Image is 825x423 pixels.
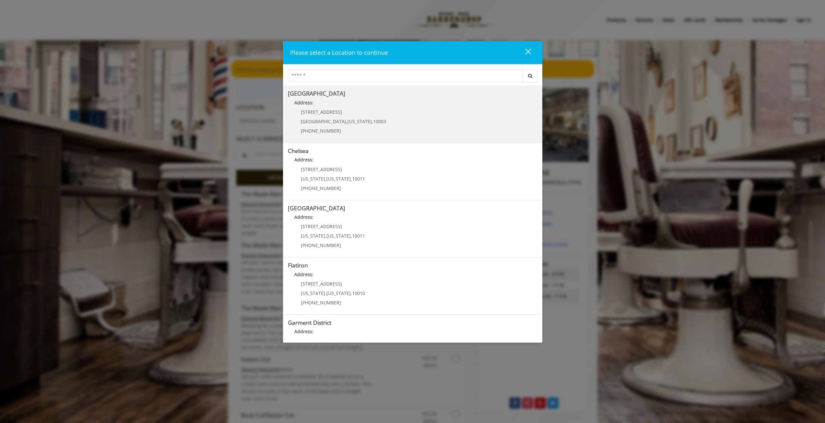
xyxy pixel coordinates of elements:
b: [GEOGRAPHIC_DATA] [288,89,345,97]
b: Address: [294,214,313,220]
span: , [325,233,326,239]
b: Flatiron [288,261,308,269]
span: , [372,118,373,124]
span: 10011 [352,176,365,182]
span: , [325,176,326,182]
b: [GEOGRAPHIC_DATA] [288,204,345,212]
span: , [351,176,352,182]
span: , [351,290,352,296]
span: [STREET_ADDRESS] [301,109,342,115]
i: Search button [526,74,534,78]
span: 10003 [373,118,386,124]
b: Address: [294,328,313,335]
div: Center Select [288,69,537,86]
div: close dialog [518,48,531,58]
span: [PHONE_NUMBER] [301,185,341,191]
span: , [351,233,352,239]
span: [PHONE_NUMBER] [301,242,341,248]
span: 10011 [352,233,365,239]
span: [GEOGRAPHIC_DATA] [301,118,346,124]
span: [US_STATE] [348,118,372,124]
span: [US_STATE] [301,233,325,239]
span: [US_STATE] [326,233,351,239]
b: Address: [294,157,313,163]
span: [US_STATE] [301,290,325,296]
span: [US_STATE] [326,176,351,182]
b: Chelsea [288,147,309,155]
input: Search Center [288,69,523,82]
b: Garment District [288,319,331,326]
span: 10010 [352,290,365,296]
button: close dialog [513,46,535,59]
span: [PHONE_NUMBER] [301,300,341,306]
b: Address: [294,100,313,106]
span: , [325,290,326,296]
b: Address: [294,271,313,277]
span: [PHONE_NUMBER] [301,128,341,134]
span: Please select a Location to continue [290,49,388,56]
span: [US_STATE] [326,290,351,296]
span: [US_STATE] [301,176,325,182]
span: [STREET_ADDRESS] [301,223,342,229]
span: [STREET_ADDRESS] [301,281,342,287]
span: , [346,118,348,124]
span: [STREET_ADDRESS] [301,166,342,172]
